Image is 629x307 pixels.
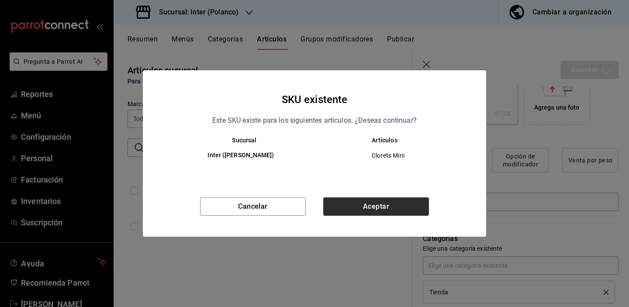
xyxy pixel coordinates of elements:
[174,151,308,160] h6: Inter ([PERSON_NAME])
[200,197,306,216] button: Cancelar
[282,91,348,108] h4: SKU existente
[322,151,454,160] span: Clorets Mini
[323,197,429,216] button: Aceptar
[160,137,314,144] th: Sucursal
[314,137,469,144] th: Artículos
[212,115,417,126] p: Este SKU existe para los siguientes articulos. ¿Deseas continuar?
